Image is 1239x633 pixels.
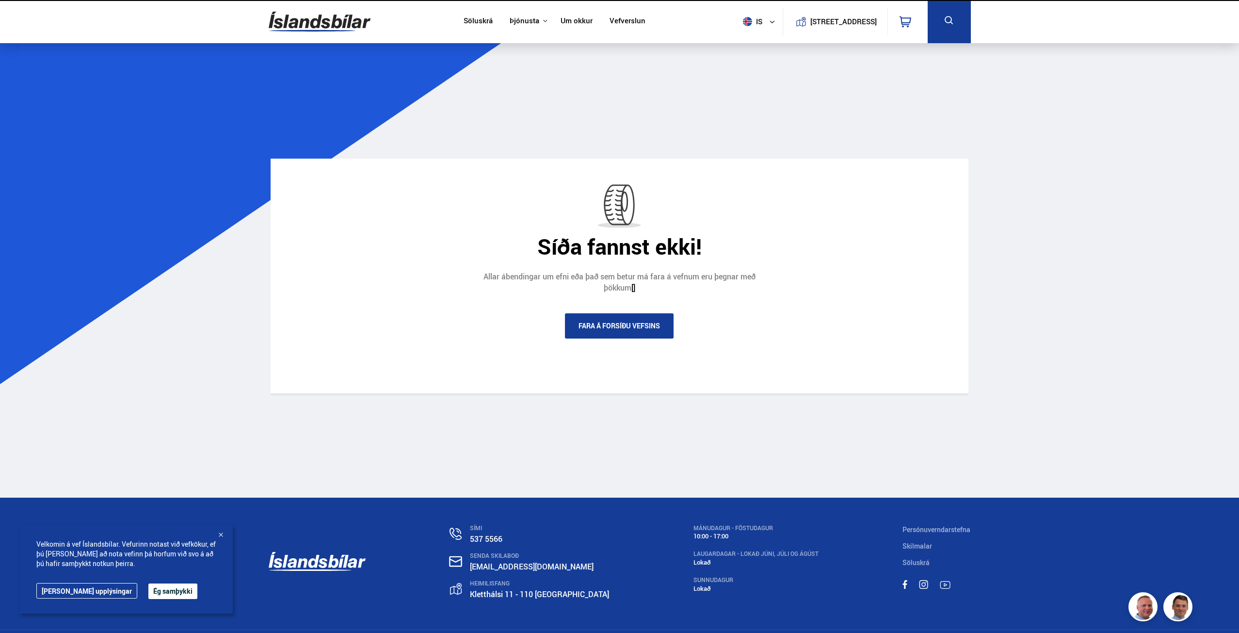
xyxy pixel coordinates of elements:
a: Persónuverndarstefna [902,525,970,534]
div: SÍMI [470,525,609,532]
span: Velkomin á vef Íslandsbílar. Vefurinn notast við vefkökur, ef þú [PERSON_NAME] að nota vefinn þá ... [36,539,216,568]
a: Fara á forsíðu vefsins [565,313,674,339]
a: Söluskrá [902,558,930,567]
div: SENDA SKILABOÐ [470,552,609,559]
div: MÁNUDAGUR - FÖSTUDAGUR [693,525,819,532]
div: Lokað [693,559,819,566]
div: SUNNUDAGUR [693,577,819,584]
div: 10:00 - 17:00 [693,533,819,540]
img: svg+xml;base64,PHN2ZyB4bWxucz0iaHR0cDovL3d3dy53My5vcmcvMjAwMC9zdmciIHdpZHRoPSI1MTIiIGhlaWdodD0iNT... [743,17,752,26]
span: is [739,17,763,26]
button: Þjónusta [510,16,539,26]
div: Allar ábendingar um efni eða það sem betur má fara á vefnum eru þegnar með þökkum [474,271,765,294]
a: [PERSON_NAME] upplýsingar [36,583,137,599]
img: siFngHWaQ9KaOqBr.png [1130,594,1159,623]
img: FbJEzSuNWCJXmdc-.webp [1165,594,1194,623]
img: gp4YpyYFnEr45R34.svg [450,583,462,595]
a: [EMAIL_ADDRESS][DOMAIN_NAME] [470,561,594,572]
a: Um okkur [561,16,593,27]
img: nHj8e-n-aHgjukTg.svg [449,556,462,567]
a: Vefverslun [610,16,645,27]
div: LAUGARDAGAR - Lokað Júni, Júli og Ágúst [693,551,819,557]
a: [STREET_ADDRESS] [788,8,882,35]
button: [STREET_ADDRESS] [814,17,873,26]
div: HEIMILISFANG [470,580,609,587]
img: n0V2lOsqF3l1V2iz.svg [450,528,462,540]
button: is [739,7,783,36]
a: Skilmalar [902,541,932,551]
a: [] [631,282,635,293]
div: Lokað [693,585,819,592]
button: Ég samþykki [148,584,197,599]
div: Síða fannst ekki! [278,234,962,259]
a: 537 5566 [470,534,502,544]
a: Söluskrá [464,16,493,27]
a: Kletthálsi 11 - 110 [GEOGRAPHIC_DATA] [470,589,609,600]
img: G0Ugv5HjCgRt.svg [269,6,370,37]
